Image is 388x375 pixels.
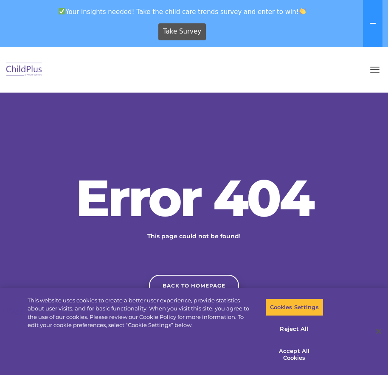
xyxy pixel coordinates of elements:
img: ChildPlus by Procare Solutions [4,60,44,80]
button: Close [369,322,388,341]
button: Accept All Cookies [265,342,323,367]
button: Cookies Settings [265,299,323,316]
a: Back to homepage [149,275,239,296]
h2: Error 404 [67,172,321,223]
p: This page could not be found! [105,232,283,241]
img: 👏 [299,8,306,14]
img: ✅ [59,8,65,14]
a: Take Survey [158,23,206,40]
span: Your insights needed! Take the child care trends survey and enter to win! [3,3,361,20]
div: This website uses cookies to create a better user experience, provide statistics about user visit... [28,296,253,330]
button: Reject All [265,320,323,338]
span: Take Survey [163,24,201,39]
